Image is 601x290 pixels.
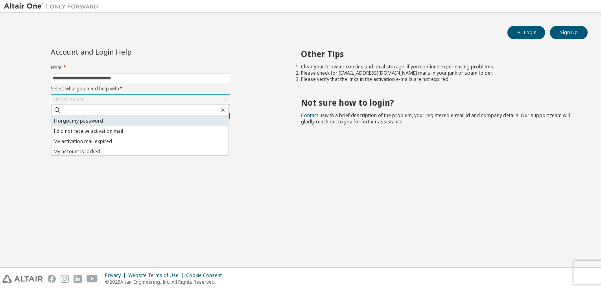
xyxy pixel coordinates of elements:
img: Altair One [4,2,102,10]
li: Clear your browser cookies and local storage, if you continue experiencing problems. [301,64,574,70]
li: Please verify that the links in the activation e-mails are not expired. [301,76,574,83]
div: Privacy [105,272,128,279]
label: Email [51,64,230,71]
div: Cookie Consent [186,272,227,279]
p: © 2025 Altair Engineering, Inc. All Rights Reserved. [105,279,227,285]
span: with a brief description of the problem, your registered e-mail id and company details. Our suppo... [301,112,570,125]
img: facebook.svg [48,275,56,283]
div: Click to select [53,96,83,103]
div: Click to select [51,95,230,104]
img: linkedin.svg [74,275,82,283]
button: Sign Up [550,26,588,39]
img: youtube.svg [87,275,98,283]
a: Contact us [301,112,325,119]
h2: Not sure how to login? [301,97,574,108]
li: I forgot my password [52,116,229,126]
h2: Other Tips [301,49,574,59]
div: Account and Login Help [51,49,194,55]
label: Select what you need help with [51,86,230,92]
img: instagram.svg [61,275,69,283]
li: Please check for [EMAIL_ADDRESS][DOMAIN_NAME] mails in your junk or spam folder. [301,70,574,76]
button: Login [507,26,545,39]
div: Website Terms of Use [128,272,186,279]
img: altair_logo.svg [2,275,43,283]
